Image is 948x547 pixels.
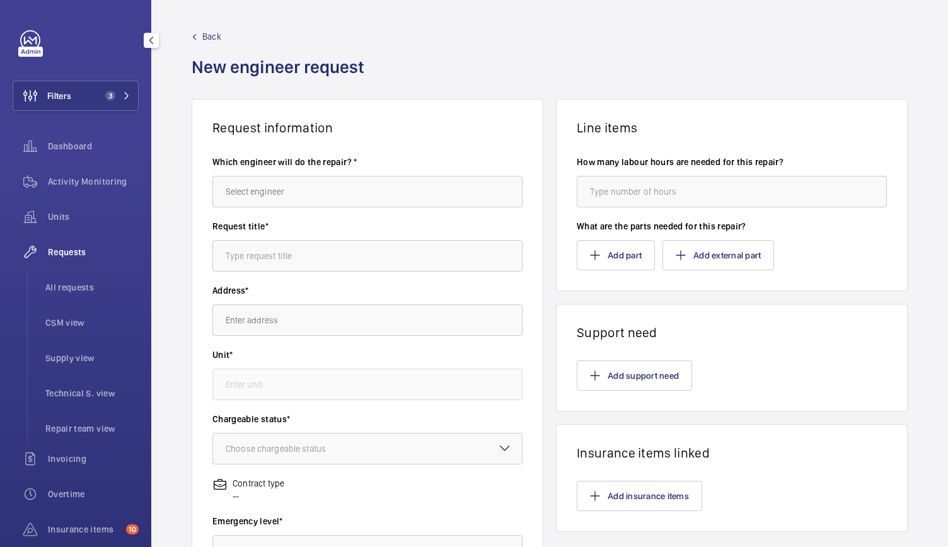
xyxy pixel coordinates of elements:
[212,240,523,272] input: Type request title
[126,524,139,534] span: 10
[45,387,139,400] span: Technical S. view
[48,246,139,258] span: Requests
[48,175,139,188] span: Activity Monitoring
[577,240,655,270] button: Add part
[48,452,139,465] span: Invoicing
[192,55,372,99] h1: New engineer request
[47,89,71,102] span: Filters
[45,316,139,329] span: CSM view
[577,481,702,511] button: Add insurance items
[202,30,221,43] span: Back
[233,477,284,490] p: Contract type
[212,220,523,233] label: Request title*
[45,422,139,435] span: Repair team view
[662,240,774,270] button: Add external part
[577,360,692,391] button: Add support need
[212,348,523,361] label: Unit*
[226,442,357,455] div: Choose chargeable status
[212,120,523,135] h1: Request information
[233,490,284,502] p: --
[105,91,115,101] span: 3
[48,488,139,500] span: Overtime
[48,210,139,223] span: Units
[212,176,523,207] input: Select engineer
[577,445,887,461] h1: Insurance items linked
[577,220,887,233] label: What are the parts needed for this repair?
[212,515,523,527] label: Emergency level*
[45,281,139,294] span: All requests
[577,176,887,207] input: Type number of hours
[212,156,523,168] label: Which engineer will do the repair? *
[577,120,887,135] h1: Line items
[212,284,523,297] label: Address*
[212,413,523,425] label: Chargeable status*
[13,81,139,111] button: Filters3
[577,325,887,340] h1: Support need
[212,369,523,400] input: Enter unit
[212,304,523,336] input: Enter address
[48,523,121,536] span: Insurance items
[48,140,139,153] span: Dashboard
[577,156,887,168] label: How many labour hours are needed for this repair?
[45,352,139,364] span: Supply view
